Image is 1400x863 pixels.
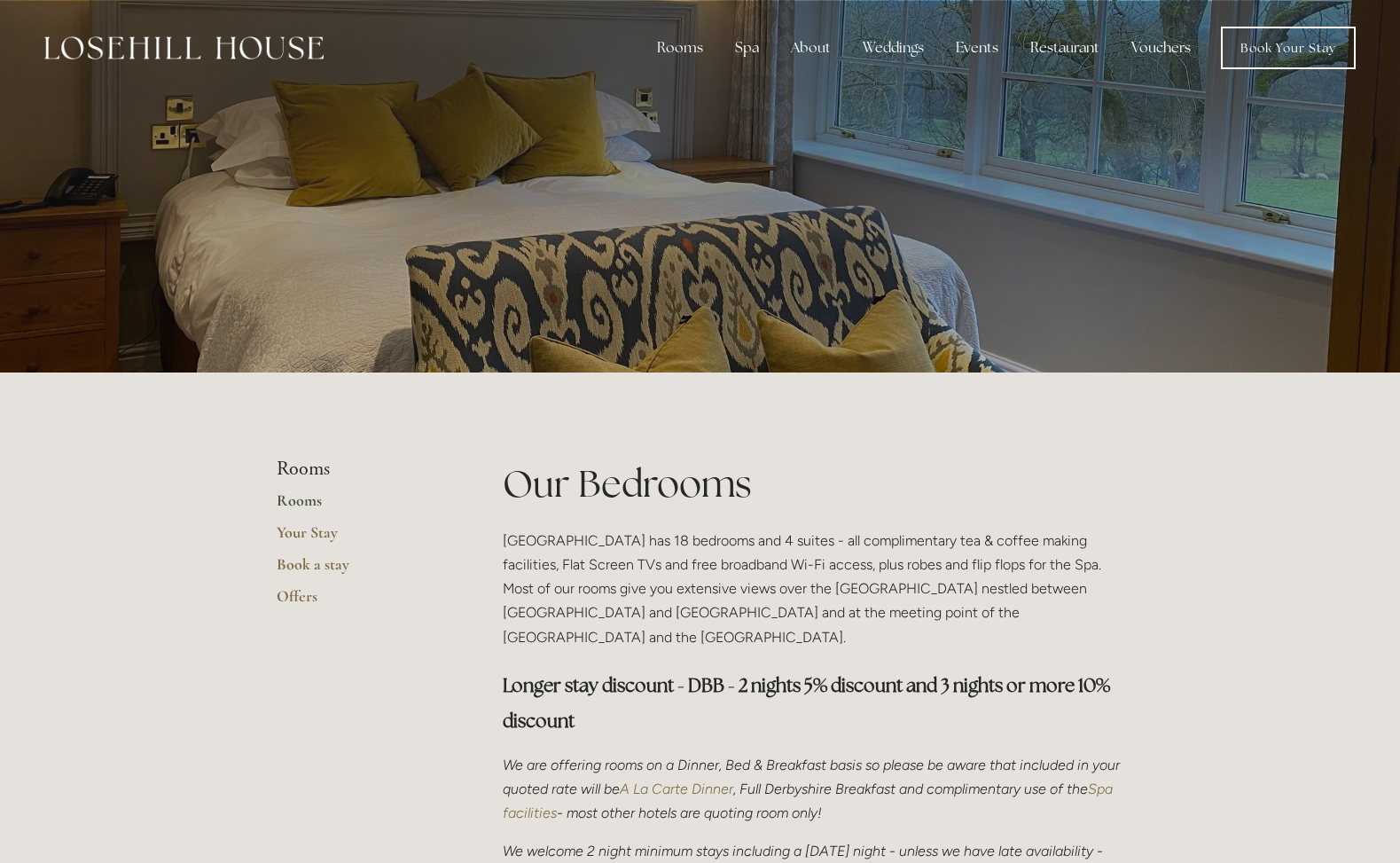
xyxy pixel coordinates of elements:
[777,30,845,66] div: About
[1221,27,1356,69] a: Book Your Stay
[849,30,938,66] div: Weddings
[503,529,1124,649] p: [GEOGRAPHIC_DATA] has 18 bedrooms and 4 suites - all complimentary tea & coffee making facilities...
[277,458,446,481] li: Rooms
[503,673,1114,733] strong: Longer stay discount - DBB - 2 nights 5% discount and 3 nights or more 10% discount
[277,586,446,618] a: Offers
[733,781,1088,797] em: , Full Derbyshire Breakfast and complimentary use of the
[620,781,733,797] a: A La Carte Dinner
[1117,30,1205,66] a: Vouchers
[503,757,1123,797] em: We are offering rooms on a Dinner, Bed & Breakfast basis so please be aware that included in your...
[721,30,773,66] div: Spa
[44,36,324,59] img: Losehill House
[643,30,717,66] div: Rooms
[277,554,446,586] a: Book a stay
[557,804,822,821] em: - most other hotels are quoting room only!
[277,490,446,522] a: Rooms
[277,522,446,554] a: Your Stay
[503,458,1124,510] h1: Our Bedrooms
[942,30,1013,66] div: Events
[1016,30,1114,66] div: Restaurant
